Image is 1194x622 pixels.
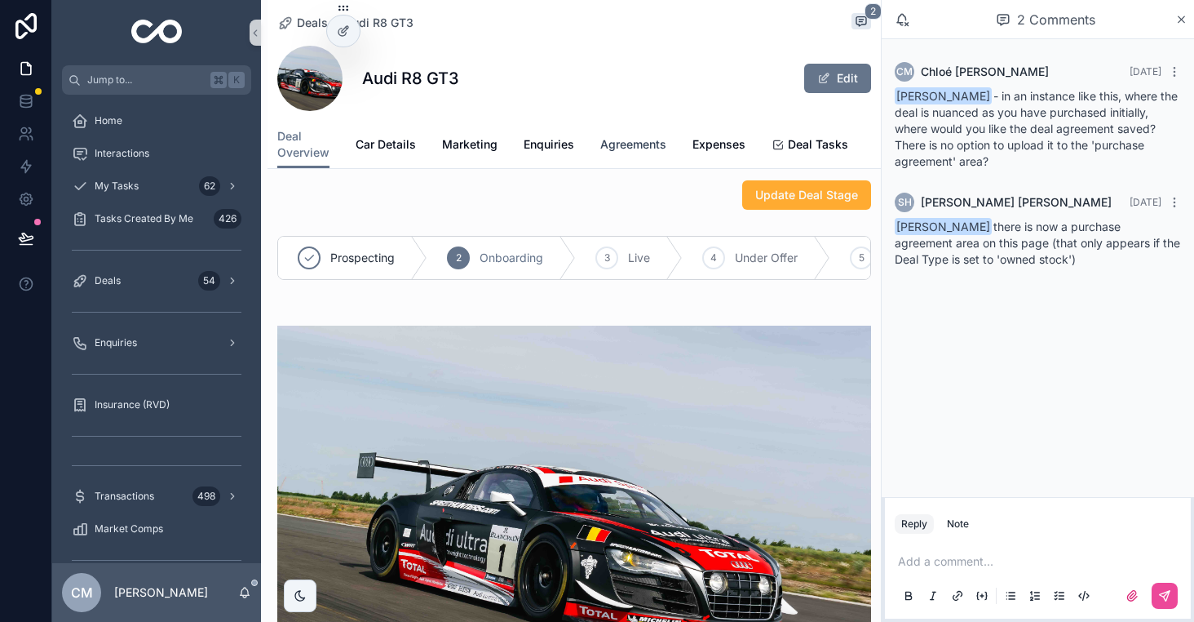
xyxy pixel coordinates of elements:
span: 4 [710,251,717,264]
span: 2 Comments [1017,10,1095,29]
a: Market Comps [62,514,251,544]
span: Agreements [600,136,666,153]
span: CM [71,583,93,602]
a: My Tasks62 [62,171,251,201]
span: My Tasks [95,180,139,193]
span: Car Details [356,136,416,153]
button: Edit [804,64,871,93]
span: Interactions [95,147,149,160]
div: scrollable content [52,95,261,563]
span: Deals [95,274,121,287]
span: Deals [297,15,328,31]
a: Deal Overview [277,122,329,169]
div: 62 [199,176,220,196]
button: 2 [851,13,871,33]
a: Marketing [442,130,497,162]
span: 5 [859,251,865,264]
a: Expenses [692,130,745,162]
a: Enquiries [62,328,251,358]
button: Jump to...K [62,65,251,95]
span: Marketing [442,136,497,153]
button: Reply [895,514,934,534]
span: Prospecting [330,250,395,266]
span: Deal Overview [277,128,329,161]
span: Chloé [PERSON_NAME] [921,64,1049,80]
span: - in an instance like this, where the deal is nuanced as you have purchased initially, where woul... [895,89,1178,168]
span: Live [628,250,650,266]
div: 498 [192,486,220,506]
a: Deal Tasks [772,130,848,162]
span: [PERSON_NAME] [895,218,992,235]
button: Update Deal Stage [742,180,871,210]
button: Note [940,514,975,534]
span: 2 [865,3,882,20]
a: Deals [277,15,328,31]
a: Enquiries [524,130,574,162]
span: [PERSON_NAME] [895,87,992,104]
span: [DATE] [1130,196,1161,208]
a: Transactions498 [62,482,251,511]
a: Home [62,106,251,136]
span: Deal Tasks [788,136,848,153]
span: Under Offer [735,250,798,266]
span: SH [898,196,912,209]
p: [PERSON_NAME] [114,584,208,601]
span: Insurance (RVD) [95,398,170,411]
span: Transactions [95,490,154,503]
span: [DATE] [1130,65,1161,78]
span: there is now a purchase agreement area on this page (that only appears if the Deal Type is set to... [895,220,1180,266]
img: App logo [131,20,183,46]
div: 54 [198,271,220,291]
span: Tasks Created By Me [95,212,193,225]
span: Enquiries [95,336,137,349]
span: Market Comps [95,522,163,535]
span: CM [896,65,913,78]
a: Agreements [600,130,666,162]
span: Enquiries [524,136,574,153]
span: 3 [604,251,610,264]
a: Insurance (RVD) [62,390,251,420]
span: Jump to... [87,73,204,87]
span: 2 [456,251,462,264]
a: Interactions [62,139,251,168]
span: Update Deal Stage [755,187,858,203]
div: Note [947,518,969,531]
a: Car Details [356,130,416,162]
span: Onboarding [480,250,543,266]
span: K [230,73,243,87]
a: Tasks Created By Me426 [62,204,251,233]
span: Home [95,114,122,127]
h1: Audi R8 GT3 [362,67,459,90]
div: 426 [214,209,241,229]
span: [PERSON_NAME] [PERSON_NAME] [921,194,1112,211]
a: Deals54 [62,266,251,295]
a: Audi R8 GT3 [344,15,413,31]
span: Expenses [692,136,745,153]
